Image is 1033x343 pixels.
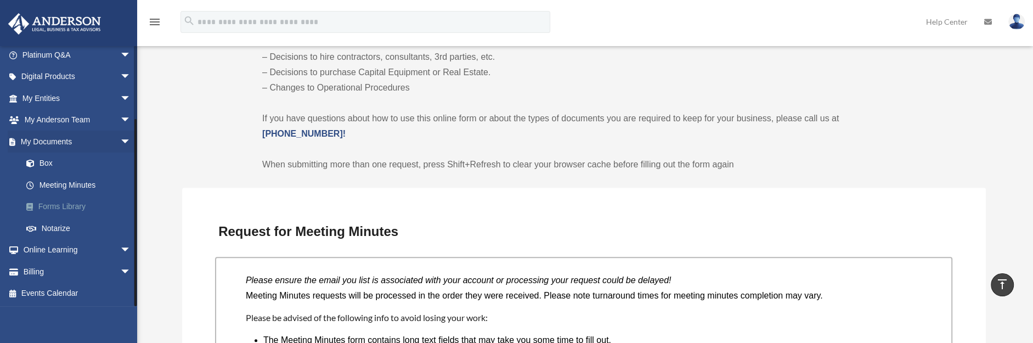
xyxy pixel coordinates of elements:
[8,239,148,261] a: Online Learningarrow_drop_down
[15,153,148,175] a: Box
[183,15,195,27] i: search
[262,129,346,138] a: [PHONE_NUMBER]!
[262,157,905,172] p: When submitting more than one request, press Shift+Refresh to clear your browser cache before fil...
[1008,14,1025,30] img: User Pic
[8,109,148,131] a: My Anderson Teamarrow_drop_down
[15,217,148,239] a: Notarize
[246,275,671,285] i: Please ensure the email you list is associated with your account or processing your request could...
[5,13,104,35] img: Anderson Advisors Platinum Portal
[120,44,142,66] span: arrow_drop_down
[262,111,905,142] p: If you have questions about how to use this online form or about the types of documents you are r...
[8,66,148,88] a: Digital Productsarrow_drop_down
[8,87,148,109] a: My Entitiesarrow_drop_down
[246,288,922,303] p: Meeting Minutes requests will be processed in the order they were received. Please note turnaroun...
[991,273,1014,296] a: vertical_align_top
[8,261,148,283] a: Billingarrow_drop_down
[148,15,161,29] i: menu
[120,87,142,110] span: arrow_drop_down
[120,261,142,283] span: arrow_drop_down
[15,196,148,218] a: Forms Library
[15,174,142,196] a: Meeting Minutes
[120,239,142,262] span: arrow_drop_down
[214,220,953,243] h3: Request for Meeting Minutes
[120,109,142,132] span: arrow_drop_down
[120,66,142,88] span: arrow_drop_down
[148,19,161,29] a: menu
[8,44,148,66] a: Platinum Q&Aarrow_drop_down
[262,3,905,95] p: Director Meetings: – Most Business Activity Decisions, including (but not limited to): – Hire & F...
[120,131,142,153] span: arrow_drop_down
[996,278,1009,291] i: vertical_align_top
[8,131,148,153] a: My Documentsarrow_drop_down
[246,312,922,324] h4: Please be advised of the following info to avoid losing your work:
[8,283,148,305] a: Events Calendar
